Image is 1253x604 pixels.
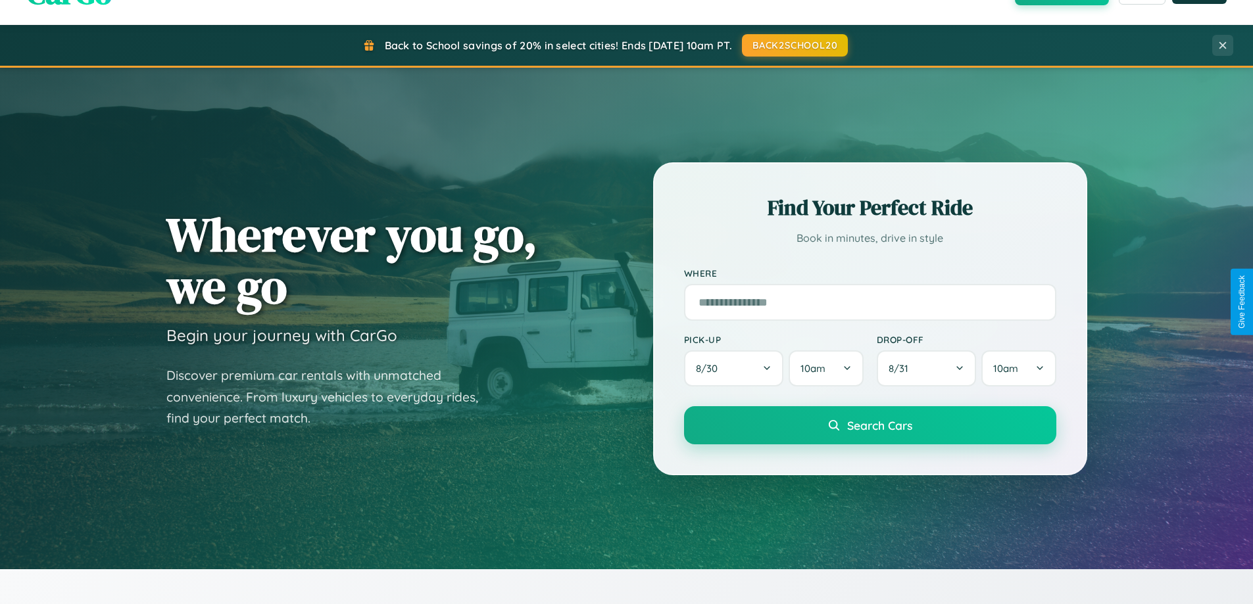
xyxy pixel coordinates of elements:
label: Pick-up [684,334,864,345]
h2: Find Your Perfect Ride [684,193,1056,222]
span: Back to School savings of 20% in select cities! Ends [DATE] 10am PT. [385,39,732,52]
p: Discover premium car rentals with unmatched convenience. From luxury vehicles to everyday rides, ... [166,365,495,429]
div: Give Feedback [1237,275,1246,329]
span: 8 / 30 [696,362,724,375]
span: 8 / 31 [889,362,915,375]
span: 10am [800,362,825,375]
button: BACK2SCHOOL20 [742,34,848,57]
button: 10am [981,350,1056,386]
p: Book in minutes, drive in style [684,229,1056,248]
button: 8/31 [877,350,977,386]
label: Where [684,267,1056,279]
button: Search Cars [684,406,1056,444]
label: Drop-off [877,334,1056,345]
button: 8/30 [684,350,784,386]
h3: Begin your journey with CarGo [166,325,397,345]
button: 10am [789,350,863,386]
h1: Wherever you go, we go [166,208,537,312]
span: 10am [993,362,1018,375]
span: Search Cars [847,418,912,432]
